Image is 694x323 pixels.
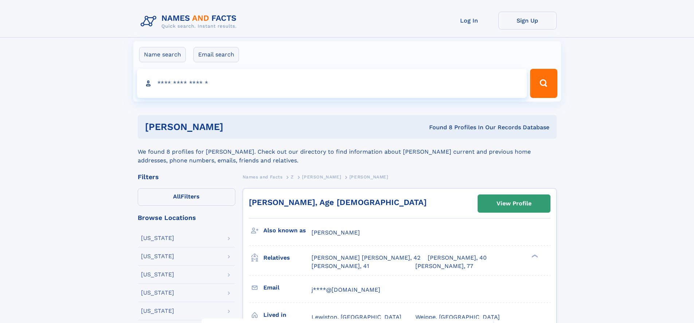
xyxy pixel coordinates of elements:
[263,224,311,237] h3: Also known as
[349,174,388,180] span: [PERSON_NAME]
[138,214,235,221] div: Browse Locations
[530,254,538,259] div: ❯
[141,290,174,296] div: [US_STATE]
[193,47,239,62] label: Email search
[415,314,500,320] span: Weippe, [GEOGRAPHIC_DATA]
[440,12,498,29] a: Log In
[145,122,326,131] h1: [PERSON_NAME]
[302,174,341,180] span: [PERSON_NAME]
[530,69,557,98] button: Search Button
[291,172,294,181] a: Z
[243,172,283,181] a: Names and Facts
[415,262,473,270] a: [PERSON_NAME], 77
[263,252,311,264] h3: Relatives
[138,139,557,165] div: We found 8 profiles for [PERSON_NAME]. Check out our directory to find information about [PERSON_...
[311,254,420,262] a: [PERSON_NAME] [PERSON_NAME], 42
[141,253,174,259] div: [US_STATE]
[478,195,550,212] a: View Profile
[291,174,294,180] span: Z
[311,262,369,270] a: [PERSON_NAME], 41
[138,174,235,180] div: Filters
[428,254,487,262] a: [PERSON_NAME], 40
[311,229,360,236] span: [PERSON_NAME]
[498,12,557,29] a: Sign Up
[141,308,174,314] div: [US_STATE]
[302,172,341,181] a: [PERSON_NAME]
[311,314,401,320] span: Lewiston, [GEOGRAPHIC_DATA]
[326,123,549,131] div: Found 8 Profiles In Our Records Database
[263,309,311,321] h3: Lived in
[139,47,186,62] label: Name search
[138,12,243,31] img: Logo Names and Facts
[263,281,311,294] h3: Email
[141,235,174,241] div: [US_STATE]
[173,193,181,200] span: All
[249,198,427,207] a: [PERSON_NAME], Age [DEMOGRAPHIC_DATA]
[138,188,235,206] label: Filters
[137,69,527,98] input: search input
[141,272,174,277] div: [US_STATE]
[497,195,532,212] div: View Profile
